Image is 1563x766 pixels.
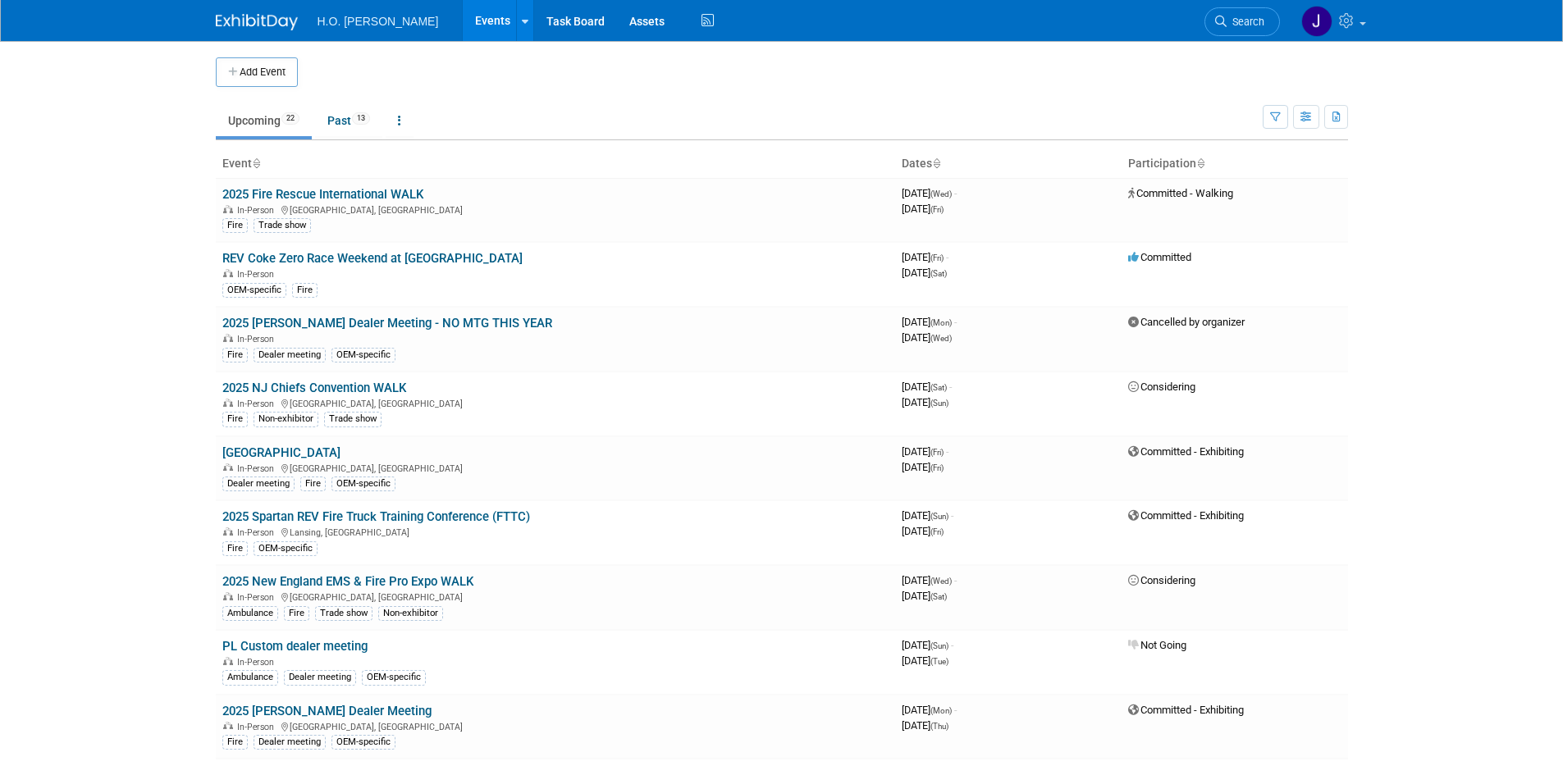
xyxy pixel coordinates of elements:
span: (Thu) [930,722,948,731]
img: Jared Bostrom [1301,6,1332,37]
span: [DATE] [902,316,957,328]
a: 2025 NJ Chiefs Convention WALK [222,381,406,395]
a: 2025 [PERSON_NAME] Dealer Meeting [222,704,432,718]
span: [DATE] [902,187,957,199]
th: Event [216,150,895,178]
span: - [954,574,957,586]
div: Dealer meeting [222,476,295,491]
div: OEM-specific [362,670,426,685]
div: OEM-specific [254,541,318,556]
button: Add Event [216,57,298,87]
span: Committed [1128,251,1191,263]
span: (Sat) [930,383,947,392]
img: In-Person Event [223,205,233,213]
span: - [946,445,948,458]
img: In-Person Event [223,399,233,407]
span: - [951,639,953,651]
span: [DATE] [902,396,948,408]
div: Ambulance [222,670,278,685]
span: - [949,381,952,393]
span: (Wed) [930,577,952,586]
div: Fire [222,735,248,750]
img: In-Person Event [223,463,233,472]
span: - [954,316,957,328]
a: 2025 [PERSON_NAME] Dealer Meeting - NO MTG THIS YEAR [222,316,552,331]
span: [DATE] [902,719,948,732]
span: [DATE] [902,590,947,602]
div: Ambulance [222,606,278,621]
div: OEM-specific [331,476,395,491]
span: In-Person [237,334,279,344]
span: Committed - Exhibiting [1128,509,1244,522]
span: In-Person [237,463,279,474]
a: 2025 Spartan REV Fire Truck Training Conference (FTTC) [222,509,530,524]
span: In-Person [237,527,279,538]
div: Trade show [254,218,311,233]
div: Dealer meeting [254,735,326,750]
a: 2025 Fire Rescue International WALK [222,187,423,202]
div: Fire [222,218,248,233]
span: Search [1227,16,1264,28]
span: Not Going [1128,639,1186,651]
span: In-Person [237,592,279,603]
span: (Wed) [930,189,952,198]
div: Fire [222,412,248,426]
span: Considering [1128,381,1195,393]
span: 13 [352,112,370,125]
span: Cancelled by organizer [1128,316,1245,328]
img: In-Person Event [223,592,233,600]
div: Non-exhibitor [254,412,318,426]
span: [DATE] [902,461,944,473]
div: Non-exhibitor [378,606,443,621]
span: (Fri) [930,205,944,214]
div: Trade show [324,412,382,426]
span: (Mon) [930,706,952,715]
span: [DATE] [902,574,957,586]
span: In-Person [237,269,279,280]
span: (Tue) [930,657,948,666]
span: [DATE] [902,639,953,651]
img: In-Person Event [223,722,233,730]
div: [GEOGRAPHIC_DATA], [GEOGRAPHIC_DATA] [222,719,889,732]
div: OEM-specific [331,348,395,362]
div: OEM-specific [331,735,395,750]
span: (Sat) [930,269,947,278]
a: Sort by Start Date [932,157,940,170]
a: Search [1204,7,1280,36]
span: (Fri) [930,448,944,457]
span: (Fri) [930,253,944,262]
div: Fire [284,606,309,621]
span: - [946,251,948,263]
span: H.O. [PERSON_NAME] [318,15,439,28]
th: Participation [1122,150,1348,178]
a: Past13 [315,105,382,136]
div: Trade show [315,606,372,621]
span: In-Person [237,399,279,409]
span: (Fri) [930,463,944,472]
span: In-Person [237,722,279,732]
span: [DATE] [902,381,952,393]
a: 2025 New England EMS & Fire Pro Expo WALK [222,574,473,589]
span: [DATE] [902,509,953,522]
span: (Wed) [930,334,952,343]
a: REV Coke Zero Race Weekend at [GEOGRAPHIC_DATA] [222,251,523,266]
span: - [954,704,957,716]
div: Dealer meeting [284,670,356,685]
a: Upcoming22 [216,105,312,136]
span: (Sun) [930,512,948,521]
a: Sort by Participation Type [1196,157,1204,170]
span: - [954,187,957,199]
span: (Fri) [930,527,944,536]
span: - [951,509,953,522]
img: In-Person Event [223,269,233,277]
span: In-Person [237,205,279,216]
span: [DATE] [902,203,944,215]
div: Fire [222,348,248,362]
span: [DATE] [902,331,952,344]
span: [DATE] [902,654,948,667]
a: Sort by Event Name [252,157,260,170]
span: [DATE] [902,445,948,458]
div: [GEOGRAPHIC_DATA], [GEOGRAPHIC_DATA] [222,590,889,603]
span: [DATE] [902,704,957,716]
span: (Sat) [930,592,947,601]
